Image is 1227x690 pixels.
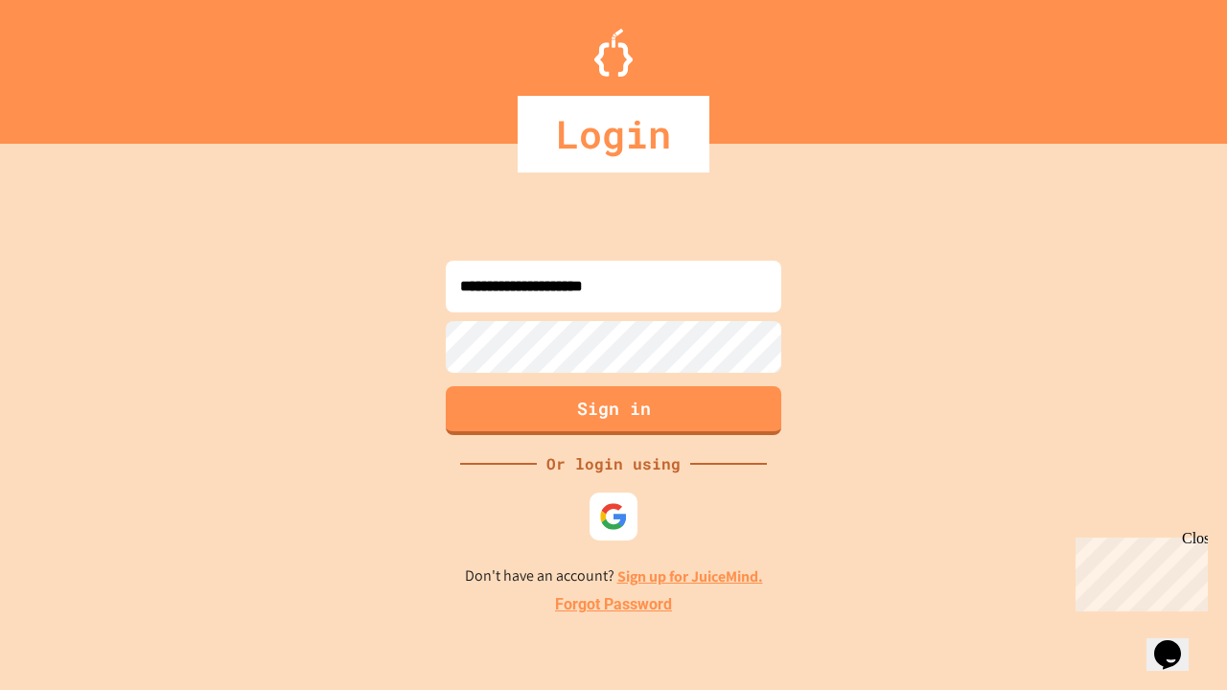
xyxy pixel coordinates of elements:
img: Logo.svg [594,29,633,77]
div: Login [518,96,709,172]
a: Sign up for JuiceMind. [617,566,763,586]
div: Chat with us now!Close [8,8,132,122]
button: Sign in [446,386,781,435]
div: Or login using [537,452,690,475]
a: Forgot Password [555,593,672,616]
img: google-icon.svg [599,502,628,531]
iframe: chat widget [1068,530,1208,611]
iframe: chat widget [1146,613,1208,671]
p: Don't have an account? [465,564,763,588]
